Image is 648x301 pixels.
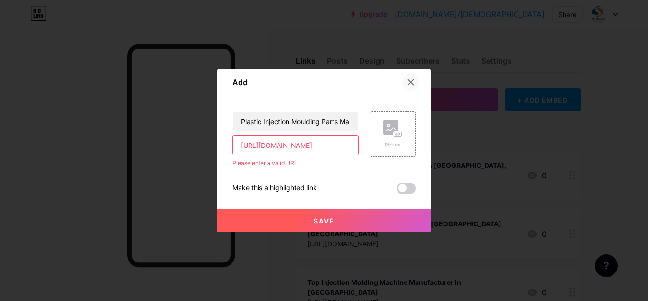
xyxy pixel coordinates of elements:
div: Please enter a valid URL [232,159,359,167]
input: Title [233,112,358,131]
div: Picture [383,141,402,148]
span: Save [314,217,335,225]
button: Save [217,209,431,232]
input: URL [233,136,358,155]
div: Add [232,77,248,88]
div: Make this a highlighted link [232,183,317,194]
